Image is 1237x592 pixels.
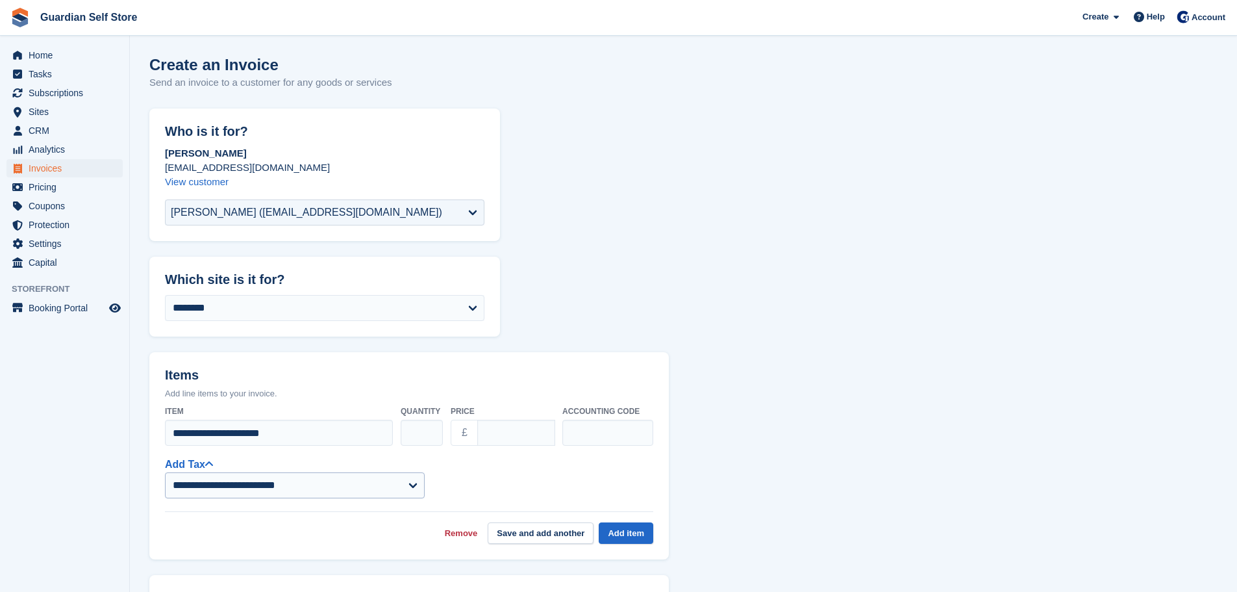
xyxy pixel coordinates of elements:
a: menu [6,178,123,196]
span: Sites [29,103,106,121]
a: menu [6,253,123,272]
p: [EMAIL_ADDRESS][DOMAIN_NAME] [165,161,484,175]
a: View customer [165,176,229,187]
a: menu [6,140,123,159]
span: Help [1147,10,1165,23]
p: [PERSON_NAME] [165,146,484,161]
span: Home [29,46,106,64]
a: menu [6,216,123,234]
span: Create [1082,10,1108,23]
label: Item [165,405,393,417]
a: Guardian Self Store [35,6,142,28]
button: Save and add another [488,522,594,544]
span: Coupons [29,197,106,215]
span: Invoices [29,159,106,177]
a: menu [6,159,123,177]
a: Remove [445,527,478,540]
span: Pricing [29,178,106,196]
a: menu [6,299,123,317]
a: Add Tax [165,459,213,470]
span: Analytics [29,140,106,159]
a: menu [6,103,123,121]
span: CRM [29,122,106,140]
label: Price [451,405,555,417]
button: Add item [599,522,653,544]
span: Capital [29,253,106,272]
label: Accounting code [562,405,653,417]
div: [PERSON_NAME] ([EMAIL_ADDRESS][DOMAIN_NAME]) [171,205,442,220]
a: Preview store [107,300,123,316]
label: Quantity [401,405,443,417]
span: Settings [29,235,106,253]
span: Protection [29,216,106,234]
span: Tasks [29,65,106,83]
a: menu [6,122,123,140]
a: menu [6,235,123,253]
span: Storefront [12,283,129,296]
img: stora-icon-8386f47178a22dfd0bd8f6a31ec36ba5ce8667c1dd55bd0f319d3a0aa187defe.svg [10,8,30,27]
p: Send an invoice to a customer for any goods or services [149,75,392,90]
a: menu [6,65,123,83]
h2: Who is it for? [165,124,484,139]
span: Booking Portal [29,299,106,317]
h2: Which site is it for? [165,272,484,287]
h2: Items [165,368,653,385]
h1: Create an Invoice [149,56,392,73]
span: Account [1192,11,1225,24]
p: Add line items to your invoice. [165,387,653,400]
img: Tom Scott [1177,10,1190,23]
span: Subscriptions [29,84,106,102]
a: menu [6,84,123,102]
a: menu [6,197,123,215]
a: menu [6,46,123,64]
